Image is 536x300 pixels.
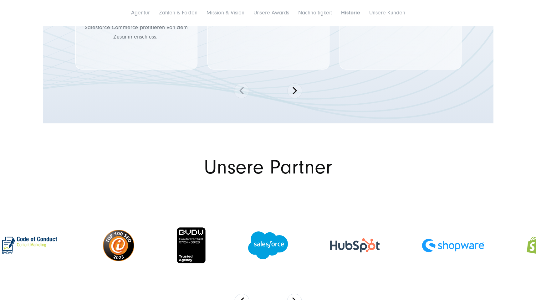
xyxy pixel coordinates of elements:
a: Nachhaltigkeit [298,9,332,16]
img: BVDW-trusted-agency-badge [176,227,206,264]
img: hubspot-color [330,238,380,252]
a: Zahlen & Fakten [159,9,197,16]
h1: Unsere Partner [43,158,493,177]
a: Unsere Awards [253,9,289,16]
a: Unsere Kunden [369,9,405,16]
a: Historie [341,9,360,16]
img: top-100-seo [103,230,134,261]
img: logo-salesforce [248,231,288,259]
a: Agentur [131,9,150,16]
a: Mission & Vision [207,9,244,16]
img: shopware_logo_blue [422,239,484,252]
